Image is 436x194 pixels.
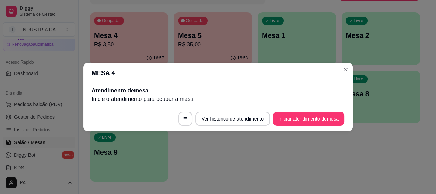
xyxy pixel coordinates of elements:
header: MESA 4 [83,63,353,84]
button: Close [340,64,351,75]
button: Ver histórico de atendimento [195,112,270,126]
button: Iniciar atendimento demesa [273,112,344,126]
h2: Atendimento de mesa [92,86,344,95]
p: Inicie o atendimento para ocupar a mesa . [92,95,344,103]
